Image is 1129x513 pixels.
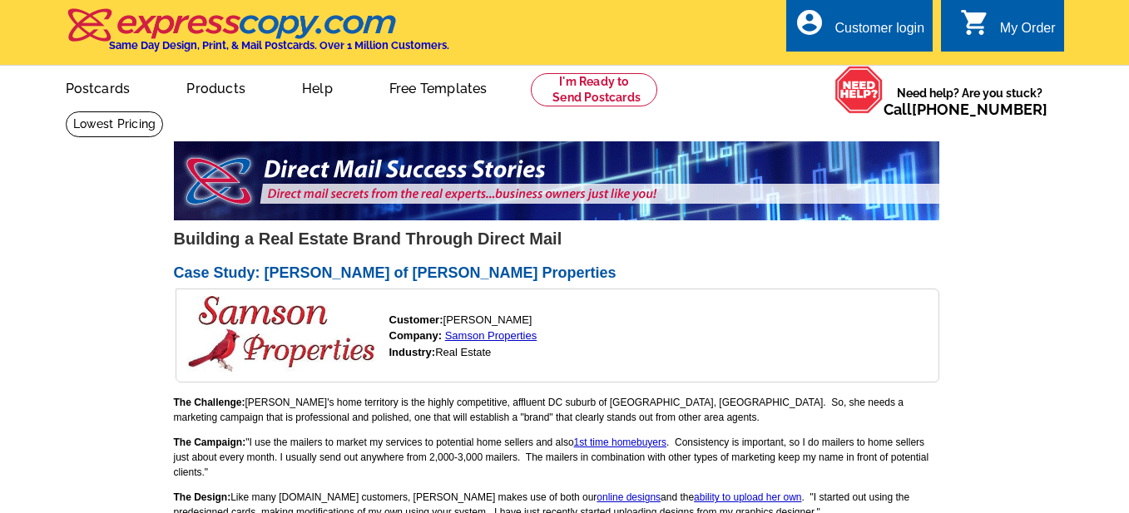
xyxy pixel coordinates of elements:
td: [PERSON_NAME] Real Estate [381,291,538,380]
span: Need help? Are you stuck? [884,85,1056,118]
img: direct mail case studies [174,141,939,220]
a: Same Day Design, Print, & Mail Postcards. Over 1 Million Customers. [66,20,449,52]
a: Products [160,67,272,106]
strong: Industry: [389,346,436,358]
a: shopping_cart My Order [960,18,1056,39]
p: "I use the mailers to market my services to potential home sellers and also . Consistency is impo... [174,435,939,480]
a: 1st time homebuyers [574,437,666,448]
span: Call [884,101,1047,118]
h1: Building a Real Estate Brand Through Direct Mail [174,230,939,248]
a: Help [275,67,359,106]
h4: Same Day Design, Print, & Mail Postcards. Over 1 Million Customers. [109,39,449,52]
img: Samson Properties [187,296,374,375]
i: account_circle [795,7,824,37]
a: [PHONE_NUMBER] [912,101,1047,118]
i: shopping_cart [960,7,990,37]
a: online designs [597,491,661,503]
div: My Order [1000,21,1056,44]
strong: The Challenge: [174,397,245,408]
p: [PERSON_NAME]'s home territory is the highly competitive, affluent DC suburb of [GEOGRAPHIC_DATA]... [174,395,939,425]
a: Free Templates [363,67,514,106]
a: account_circle Customer login [795,18,924,39]
strong: The Design: [174,491,231,503]
h2: Case Study: [PERSON_NAME] of [PERSON_NAME] Properties [174,264,939,283]
a: Postcards [39,67,157,106]
a: Samson Properties [445,329,537,342]
div: Customer login [834,21,924,44]
img: help [834,66,884,114]
strong: The Campaign: [174,437,246,448]
strong: Customer: [389,313,443,326]
strong: Company: [389,329,443,342]
a: ability to upload her own [694,491,801,503]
